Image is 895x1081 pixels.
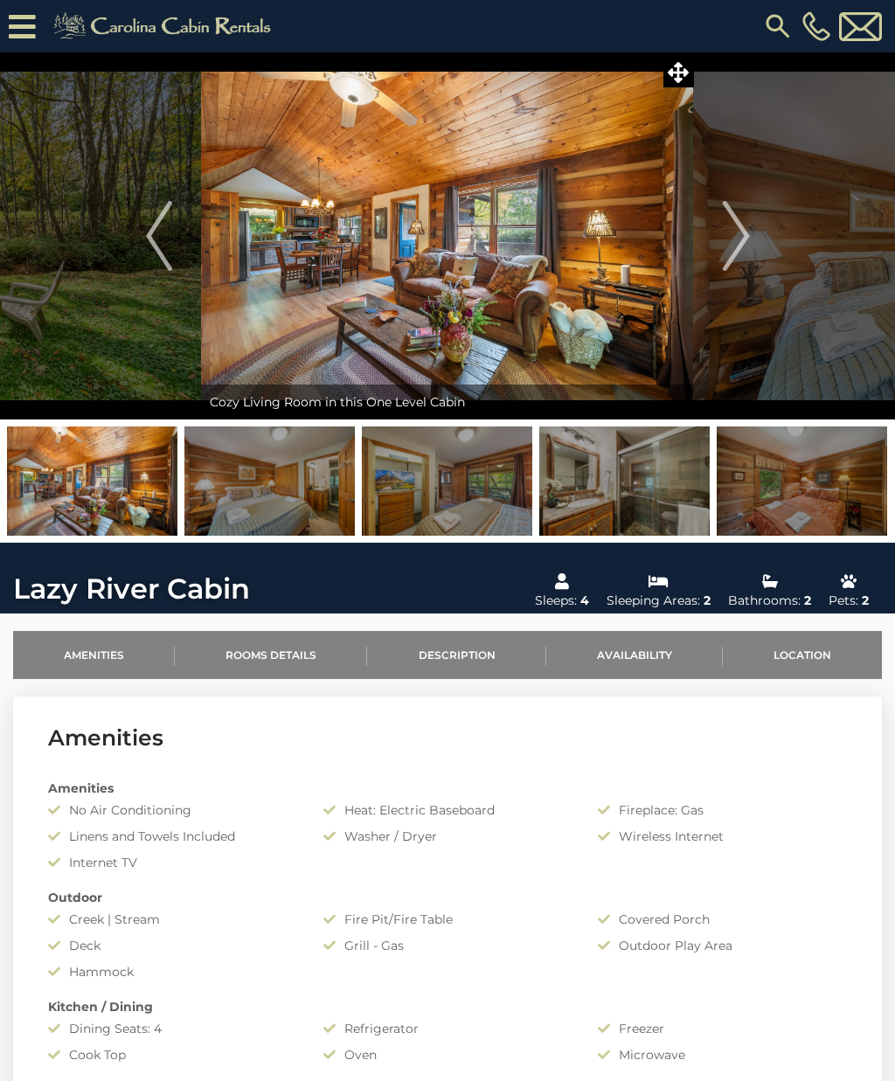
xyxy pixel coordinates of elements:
[310,937,586,954] div: Grill - Gas
[310,911,586,928] div: Fire Pit/Fire Table
[717,426,887,536] img: 169465339
[310,1046,586,1064] div: Oven
[35,889,860,906] div: Outdoor
[175,631,367,679] a: Rooms Details
[585,828,860,845] div: Wireless Internet
[35,937,310,954] div: Deck
[35,1046,310,1064] div: Cook Top
[35,828,310,845] div: Linens and Towels Included
[146,201,172,271] img: arrow
[723,631,882,679] a: Location
[585,911,860,928] div: Covered Porch
[762,10,794,42] img: search-regular.svg
[585,937,860,954] div: Outdoor Play Area
[35,801,310,819] div: No Air Conditioning
[117,52,202,419] button: Previous
[723,201,749,271] img: arrow
[13,631,175,679] a: Amenities
[585,801,860,819] div: Fireplace: Gas
[184,426,355,536] img: 169465349
[45,9,286,44] img: Khaki-logo.png
[35,780,860,797] div: Amenities
[35,854,310,871] div: Internet TV
[35,963,310,981] div: Hammock
[48,723,847,753] h3: Amenities
[7,426,177,536] img: 169465345
[310,1020,586,1037] div: Refrigerator
[539,426,710,536] img: 169465352
[585,1046,860,1064] div: Microwave
[35,998,860,1015] div: Kitchen / Dining
[201,385,693,419] div: Cozy Living Room in this One Level Cabin
[35,911,310,928] div: Creek | Stream
[694,52,779,419] button: Next
[798,11,835,41] a: [PHONE_NUMBER]
[310,828,586,845] div: Washer / Dryer
[546,631,723,679] a: Availability
[35,1020,310,1037] div: Dining Seats: 4
[585,1020,860,1037] div: Freezer
[367,631,545,679] a: Description
[362,426,532,536] img: 169465350
[310,801,586,819] div: Heat: Electric Baseboard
